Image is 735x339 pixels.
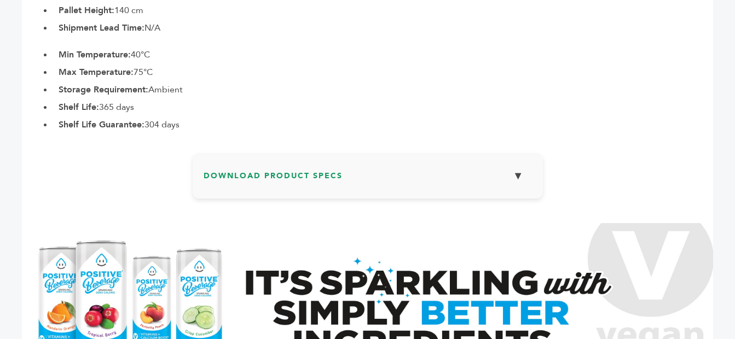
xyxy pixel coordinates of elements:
[53,66,713,79] li: 75°C
[59,84,148,96] b: Storage Requirement:
[59,4,114,16] b: Pallet Height:
[53,4,713,17] li: 140 cm
[53,21,713,34] li: N/A
[59,49,131,61] b: Min Temperature:
[53,48,713,61] li: 40°C
[53,118,713,131] li: 304 days
[53,101,713,114] li: 365 days
[59,119,144,131] b: Shelf Life Guarantee:
[59,101,99,113] b: Shelf Life:
[53,83,713,96] li: Ambient
[59,22,144,34] b: Shipment Lead Time:
[505,164,532,188] button: ▼
[59,66,134,78] b: Max Temperature:
[204,164,532,196] h3: Download Product Specs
